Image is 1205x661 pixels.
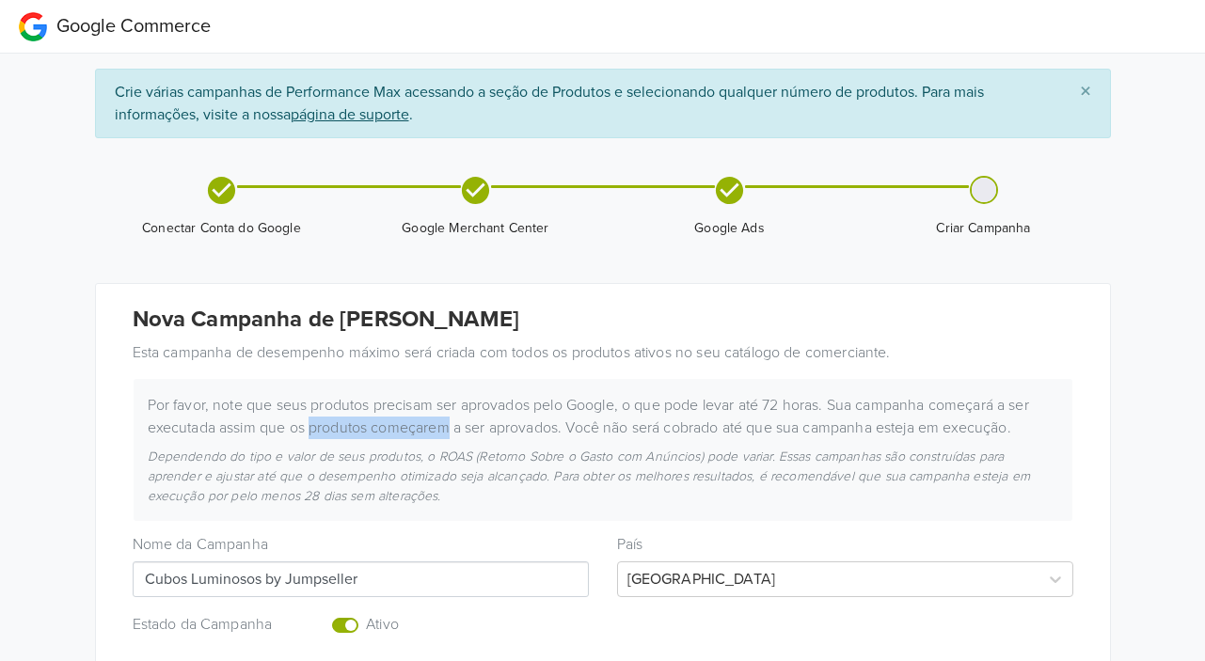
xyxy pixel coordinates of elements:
span: Google Ads [610,219,849,238]
h6: Nome da Campanha [133,536,589,554]
div: Esta campanha de desempenho máximo será criada com todos os produtos ativos no seu catálogo de co... [119,341,1087,364]
h6: País [617,536,1073,554]
span: × [1080,78,1091,105]
div: Crie várias campanhas de Performance Max acessando a seção de Produtos e selecionando qualquer nú... [95,69,1111,138]
span: Conectar Conta do Google [103,219,341,238]
h4: Nova Campanha de [PERSON_NAME] [133,307,1073,334]
span: Google Merchant Center [357,219,595,238]
span: Criar Campanha [864,219,1103,238]
span: Google Commerce [56,15,211,38]
div: Por favor, note que seus produtos precisam ser aprovados pelo Google, o que pode levar até 72 hor... [134,394,1072,439]
input: Campaign name [133,561,589,597]
div: Dependendo do tipo e valor de seus produtos, o ROAS (Retorno Sobre o Gasto com Anúncios) pode var... [134,447,1072,506]
u: página de suporte [291,105,409,124]
h6: Estado da Campanha [133,616,280,634]
button: Close [1061,70,1110,115]
h6: Ativo [366,616,528,634]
